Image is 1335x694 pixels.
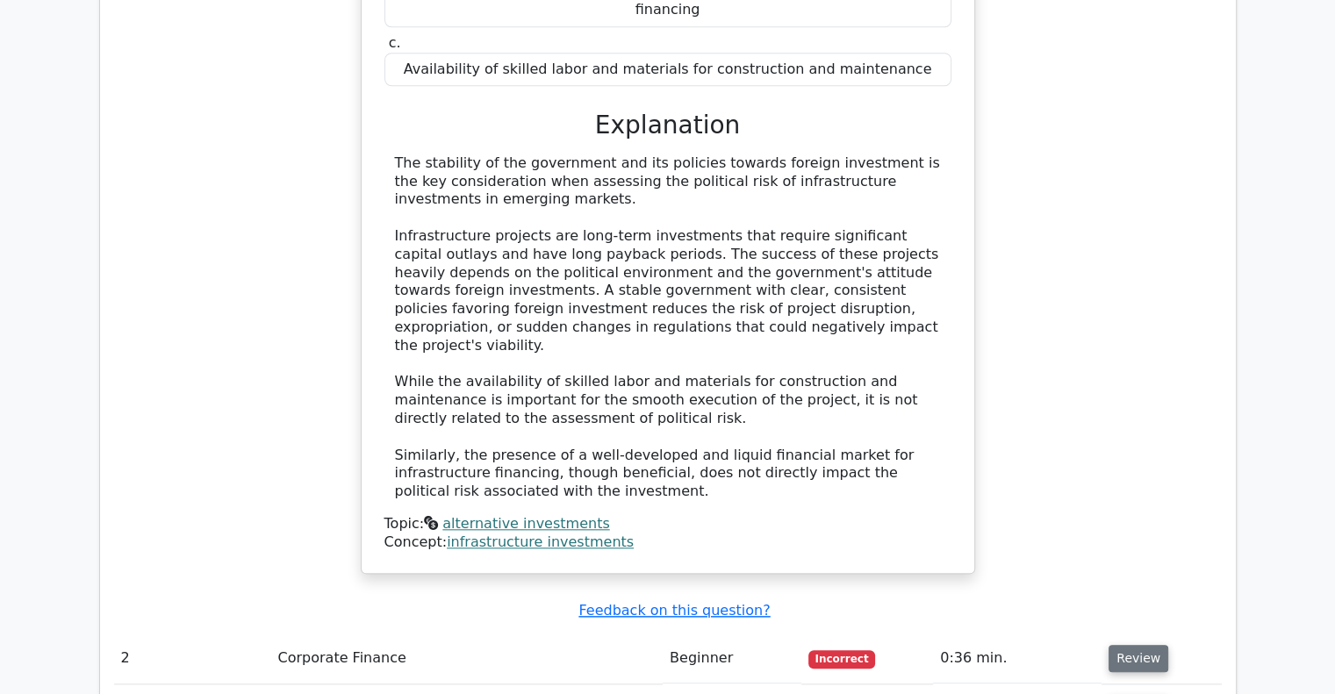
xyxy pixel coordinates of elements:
[395,154,941,501] div: The stability of the government and its policies towards foreign investment is the key considerat...
[384,533,951,552] div: Concept:
[447,533,634,550] a: infrastructure investments
[389,34,401,51] span: c.
[271,633,664,683] td: Corporate Finance
[578,602,770,619] a: Feedback on this question?
[933,633,1102,683] td: 0:36 min.
[1109,645,1168,672] button: Review
[442,515,609,532] a: alternative investments
[808,650,876,668] span: Incorrect
[114,633,271,683] td: 2
[395,111,941,140] h3: Explanation
[384,53,951,87] div: Availability of skilled labor and materials for construction and maintenance
[384,515,951,533] div: Topic:
[663,633,801,683] td: Beginner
